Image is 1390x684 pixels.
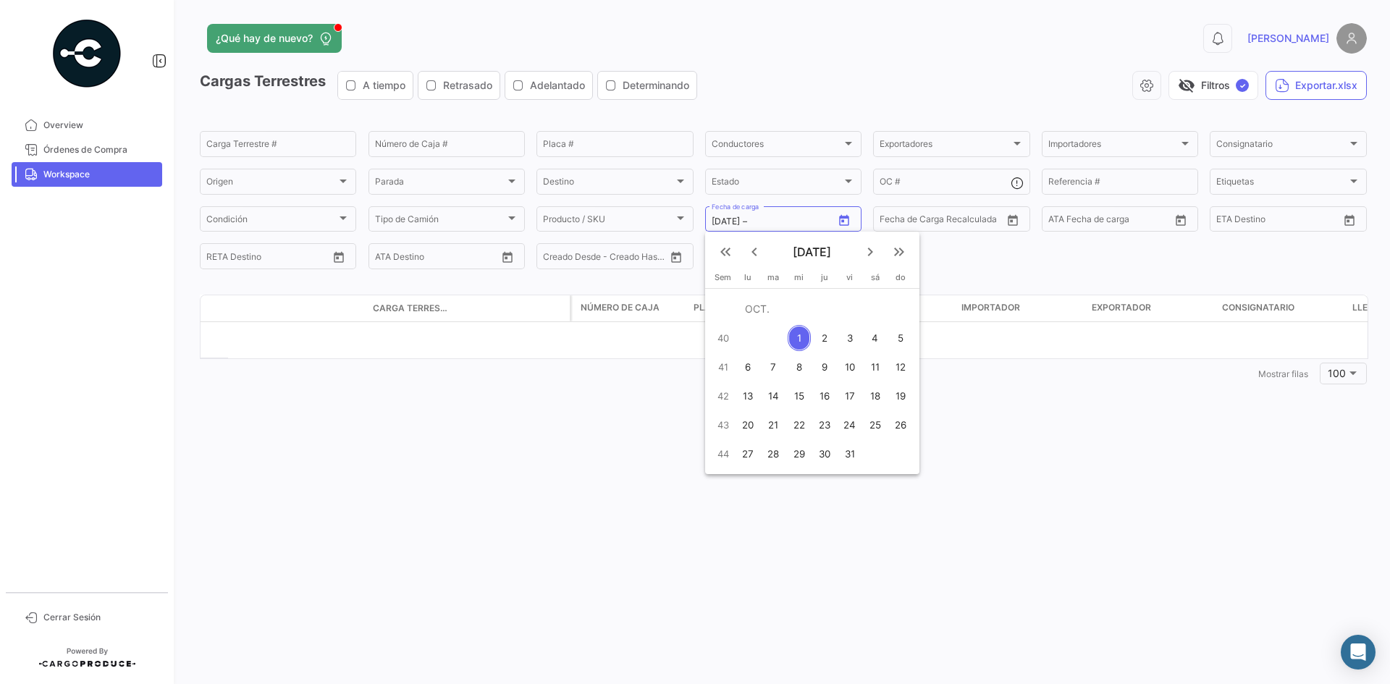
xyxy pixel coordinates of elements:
div: 12 [889,354,912,380]
div: 30 [813,441,835,467]
div: 25 [864,412,887,438]
span: sá [871,272,880,282]
td: 42 [711,381,736,410]
span: do [896,272,906,282]
button: 25 de octubre de 2025 [862,410,888,439]
button: 29 de octubre de 2025 [786,439,812,468]
button: 8 de octubre de 2025 [786,352,812,381]
span: vi [846,272,853,282]
mat-icon: keyboard_double_arrow_left [717,243,734,261]
button: 7 de octubre de 2025 [760,352,786,381]
div: 1 [788,325,811,351]
button: 14 de octubre de 2025 [760,381,786,410]
td: 40 [711,324,736,352]
div: 14 [762,383,785,409]
button: 5 de octubre de 2025 [888,324,914,352]
button: 9 de octubre de 2025 [812,352,838,381]
button: 15 de octubre de 2025 [786,381,812,410]
span: ma [767,272,779,282]
div: 10 [838,354,861,380]
td: OCT. [736,295,914,324]
span: lu [744,272,751,282]
span: ju [821,272,828,282]
button: 18 de octubre de 2025 [862,381,888,410]
div: 28 [762,441,785,467]
div: 4 [864,325,887,351]
button: 6 de octubre de 2025 [736,352,761,381]
td: 43 [711,410,736,439]
div: 19 [889,383,912,409]
button: 17 de octubre de 2025 [837,381,862,410]
div: 16 [813,383,835,409]
div: 7 [762,354,785,380]
mat-icon: keyboard_arrow_right [862,243,879,261]
div: 3 [838,325,861,351]
div: 31 [838,441,861,467]
button: 19 de octubre de 2025 [888,381,914,410]
button: 20 de octubre de 2025 [736,410,761,439]
button: 22 de octubre de 2025 [786,410,812,439]
button: 10 de octubre de 2025 [837,352,862,381]
button: 13 de octubre de 2025 [736,381,761,410]
button: 16 de octubre de 2025 [812,381,838,410]
button: 11 de octubre de 2025 [862,352,888,381]
div: 13 [736,383,759,409]
button: 23 de octubre de 2025 [812,410,838,439]
div: 8 [788,354,811,380]
div: 20 [736,412,759,438]
div: 23 [813,412,835,438]
td: 41 [711,352,736,381]
div: 2 [813,325,835,351]
div: Abrir Intercom Messenger [1341,635,1376,670]
span: [DATE] [769,245,856,259]
div: 18 [864,383,887,409]
div: 5 [889,325,912,351]
button: 21 de octubre de 2025 [760,410,786,439]
mat-icon: keyboard_arrow_left [746,243,763,261]
div: 26 [889,412,912,438]
button: 24 de octubre de 2025 [837,410,862,439]
div: 24 [838,412,861,438]
td: 44 [711,439,736,468]
span: mi [794,272,804,282]
div: 11 [864,354,887,380]
div: 9 [813,354,835,380]
div: 6 [736,354,759,380]
div: 17 [838,383,861,409]
button: 12 de octubre de 2025 [888,352,914,381]
mat-icon: keyboard_double_arrow_right [890,243,908,261]
button: 27 de octubre de 2025 [736,439,761,468]
button: 28 de octubre de 2025 [760,439,786,468]
button: 1 de octubre de 2025 [786,324,812,352]
button: 31 de octubre de 2025 [837,439,862,468]
div: 15 [788,383,811,409]
button: 26 de octubre de 2025 [888,410,914,439]
button: 2 de octubre de 2025 [812,324,838,352]
div: 27 [736,441,759,467]
button: 3 de octubre de 2025 [837,324,862,352]
div: 22 [788,412,811,438]
th: Sem [711,272,736,288]
button: 4 de octubre de 2025 [862,324,888,352]
div: 21 [762,412,785,438]
button: 30 de octubre de 2025 [812,439,838,468]
div: 29 [788,441,811,467]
